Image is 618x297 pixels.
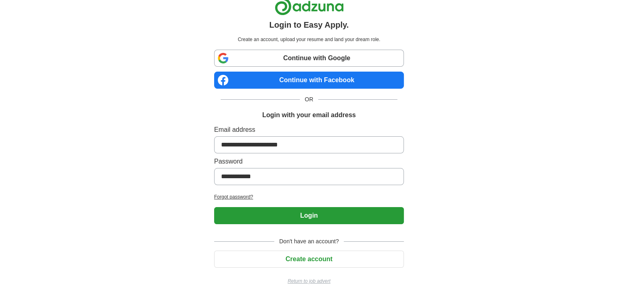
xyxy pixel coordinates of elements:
h1: Login to Easy Apply. [269,19,349,31]
a: Return to job advert [214,277,404,285]
a: Forgot password? [214,193,404,201]
span: OR [300,95,318,104]
a: Continue with Google [214,50,404,67]
a: Continue with Facebook [214,72,404,89]
label: Password [214,157,404,166]
span: Don't have an account? [274,237,344,246]
h1: Login with your email address [262,110,356,120]
p: Create an account, upload your resume and land your dream role. [216,36,402,43]
label: Email address [214,125,404,135]
button: Login [214,207,404,224]
button: Create account [214,251,404,268]
a: Create account [214,256,404,262]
